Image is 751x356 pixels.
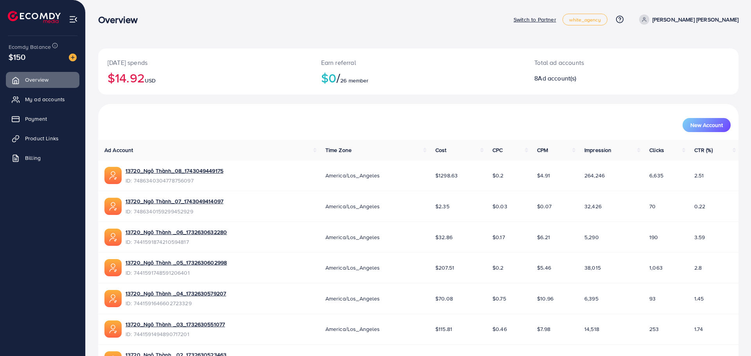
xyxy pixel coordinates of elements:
[104,290,122,307] img: ic-ads-acc.e4c84228.svg
[584,233,599,241] span: 5,290
[25,95,65,103] span: My ad accounts
[104,167,122,184] img: ic-ads-acc.e4c84228.svg
[649,233,658,241] span: 190
[126,259,227,267] a: 13720_Ngô Thành _05_1732630602998
[649,264,663,272] span: 1,063
[537,295,553,302] span: $10.96
[492,233,505,241] span: $0.17
[325,172,380,179] span: America/Los_Angeles
[325,325,380,333] span: America/Los_Angeles
[649,146,664,154] span: Clicks
[492,146,503,154] span: CPC
[690,122,723,128] span: New Account
[584,264,601,272] span: 38,015
[694,202,706,210] span: 0.22
[435,146,447,154] span: Cost
[584,202,602,210] span: 32,426
[108,58,302,67] p: [DATE] spends
[652,15,738,24] p: [PERSON_NAME] [PERSON_NAME]
[25,154,41,162] span: Billing
[25,134,59,142] span: Product Links
[435,295,453,302] span: $70.08
[534,58,676,67] p: Total ad accounts
[104,198,122,215] img: ic-ads-acc.e4c84228.svg
[325,264,380,272] span: America/Los_Angeles
[435,172,458,179] span: $1298.63
[492,172,504,179] span: $0.2
[104,259,122,276] img: ic-ads-acc.e4c84228.svg
[435,325,452,333] span: $115.81
[126,228,227,236] a: 13720_Ngô Thành _06_1732630632280
[25,76,49,84] span: Overview
[584,295,598,302] span: 6,395
[636,14,738,25] a: [PERSON_NAME] [PERSON_NAME]
[694,146,713,154] span: CTR (%)
[584,325,599,333] span: 14,518
[584,172,605,179] span: 264,246
[537,172,550,179] span: $4.91
[69,54,77,61] img: image
[8,11,61,23] img: logo
[534,75,676,82] h2: 8
[683,118,731,132] button: New Account
[336,69,340,87] span: /
[340,77,368,84] span: 26 member
[514,15,556,24] p: Switch to Partner
[126,177,223,184] span: ID: 7486340304778756097
[537,264,551,272] span: $5.46
[325,295,380,302] span: America/Los_Angeles
[9,43,51,51] span: Ecomdy Balance
[6,72,79,88] a: Overview
[694,233,705,241] span: 3.59
[325,233,380,241] span: America/Los_Angeles
[537,202,552,210] span: $0.07
[69,15,78,24] img: menu
[649,172,663,179] span: 6,635
[145,77,156,84] span: USD
[9,51,26,63] span: $150
[321,70,516,85] h2: $0
[126,167,223,175] a: 13720_Ngô Thành_08_1743049449175
[537,325,550,333] span: $7.98
[126,208,223,215] span: ID: 7486340159299452929
[492,295,506,302] span: $0.75
[98,14,144,25] h3: Overview
[694,264,702,272] span: 2.8
[492,202,507,210] span: $0.03
[538,74,576,82] span: Ad account(s)
[492,325,507,333] span: $0.46
[435,233,453,241] span: $32.86
[649,202,656,210] span: 70
[649,295,656,302] span: 93
[649,325,659,333] span: 253
[694,172,704,179] span: 2.51
[6,150,79,166] a: Billing
[6,131,79,146] a: Product Links
[321,58,516,67] p: Earn referral
[25,115,47,123] span: Payment
[104,146,133,154] span: Ad Account
[126,290,226,297] a: 13720_Ngô Thành _04_1732630579207
[126,238,227,246] span: ID: 7441591874210594817
[6,111,79,127] a: Payment
[562,14,607,25] a: white_agency
[325,146,352,154] span: Time Zone
[108,70,302,85] h2: $14.92
[126,320,225,328] a: 13720_Ngô Thành _03_1732630551077
[126,299,226,307] span: ID: 7441591646602723329
[694,325,703,333] span: 1.74
[104,229,122,246] img: ic-ads-acc.e4c84228.svg
[126,197,223,205] a: 13720_Ngô Thành_07_1743049414097
[435,202,449,210] span: $2.35
[584,146,612,154] span: Impression
[325,202,380,210] span: America/Los_Angeles
[694,295,704,302] span: 1.45
[6,91,79,107] a: My ad accounts
[537,233,550,241] span: $6.21
[126,330,225,338] span: ID: 7441591494890717201
[569,17,601,22] span: white_agency
[435,264,454,272] span: $207.51
[492,264,504,272] span: $0.2
[126,269,227,277] span: ID: 7441591748591206401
